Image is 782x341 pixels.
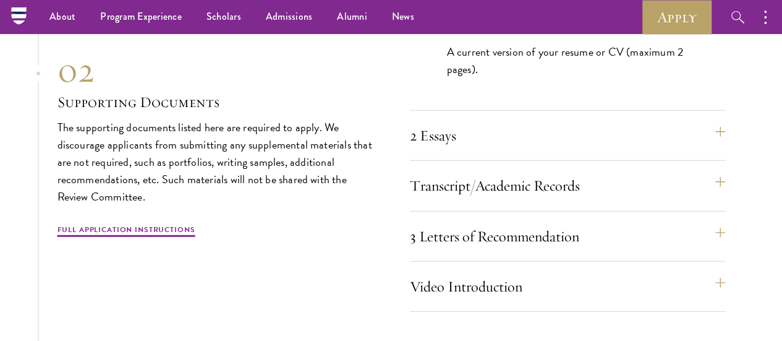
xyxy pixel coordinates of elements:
[410,171,725,201] button: Transcript/Academic Records
[410,222,725,251] button: 3 Letters of Recommendation
[57,224,195,239] a: Full Application Instructions
[57,48,373,92] div: 02
[447,43,688,78] p: A current version of your resume or CV (maximum 2 pages).
[57,92,373,113] h3: Supporting Documents
[410,121,725,150] button: 2 Essays
[410,272,725,301] button: Video Introduction
[57,119,373,205] p: The supporting documents listed here are required to apply. We discourage applicants from submitt...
